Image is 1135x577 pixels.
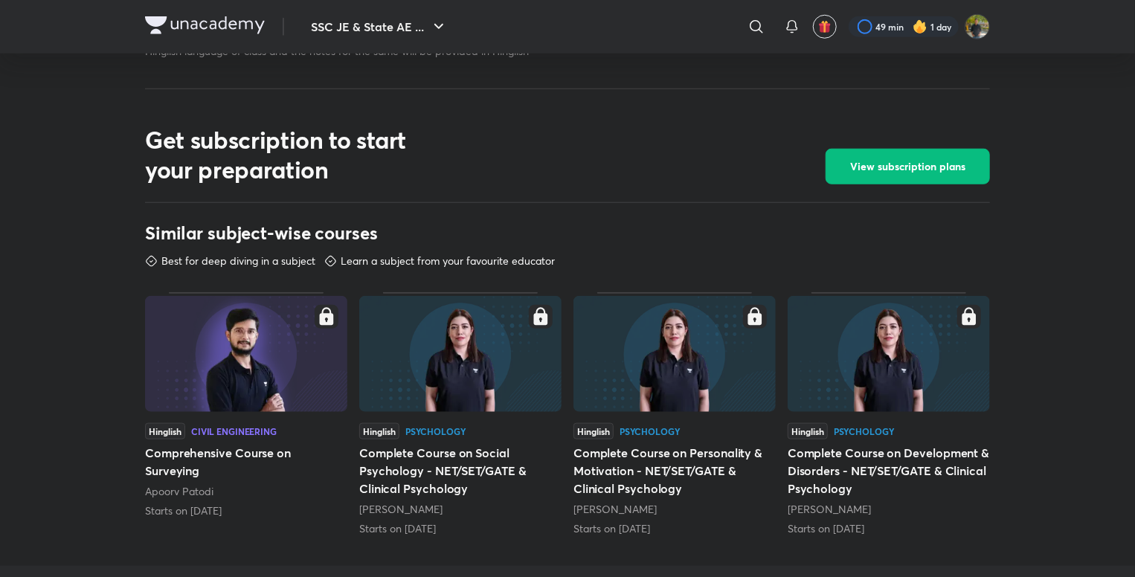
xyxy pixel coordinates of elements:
[145,423,185,439] span: Hinglish
[145,16,265,34] img: Company Logo
[582,305,767,329] div: right
[145,484,347,499] div: Apoorv Patodi
[359,423,399,439] span: Hinglish
[154,305,338,329] div: right
[573,521,776,536] div: Starts on 6th Oct
[145,503,347,518] div: Starts on 6th Oct
[161,254,315,268] p: Best for deep diving in a subject
[573,292,776,536] div: Complete Course on Personality & Motivation - NET/SET/GATE & Clinical Psychology
[191,427,277,436] div: Civil Engineering
[145,16,265,38] a: Company Logo
[405,427,466,436] div: Psychology
[788,292,990,536] div: Complete Course on Development & Disorders - NET/SET/GATE & Clinical Psychology
[145,221,990,245] h3: Similar subject-wise courses
[826,149,990,184] button: View subscription plans
[368,305,553,329] div: right
[145,125,450,184] h2: Get subscription to start your preparation
[965,14,990,39] img: shubham rawat
[302,12,457,42] button: SSC JE & State AE ...
[834,427,895,436] div: Psychology
[788,502,871,516] a: [PERSON_NAME]
[850,159,965,174] span: View subscription plans
[359,502,562,517] div: Hafsa Malik
[145,444,347,480] h5: Comprehensive Course on Surveying
[818,20,832,33] img: avatar
[573,444,776,497] h5: Complete Course on Personality & Motivation - NET/SET/GATE & Clinical Psychology
[359,521,562,536] div: Starts on 13th Nov
[788,444,990,497] h5: Complete Course on Development & Disorders - NET/SET/GATE & Clinical Psychology
[145,292,347,518] div: Comprehensive Course on Surveying
[788,521,990,536] div: Starts on 27th Oct
[788,502,990,517] div: Hafsa Malik
[813,15,837,39] button: avatar
[797,305,981,329] div: right
[359,444,562,497] h5: Complete Course on Social Psychology - NET/SET/GATE & Clinical Psychology
[145,484,213,498] a: Apoorv Patodi
[573,423,614,439] span: Hinglish
[573,502,657,516] a: [PERSON_NAME]
[573,502,776,517] div: Hafsa Malik
[913,19,927,34] img: streak
[341,254,555,268] p: Learn a subject from your favourite educator
[620,427,681,436] div: Psychology
[788,423,828,439] span: Hinglish
[359,292,562,536] div: Complete Course on Social Psychology - NET/SET/GATE & Clinical Psychology
[359,502,443,516] a: [PERSON_NAME]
